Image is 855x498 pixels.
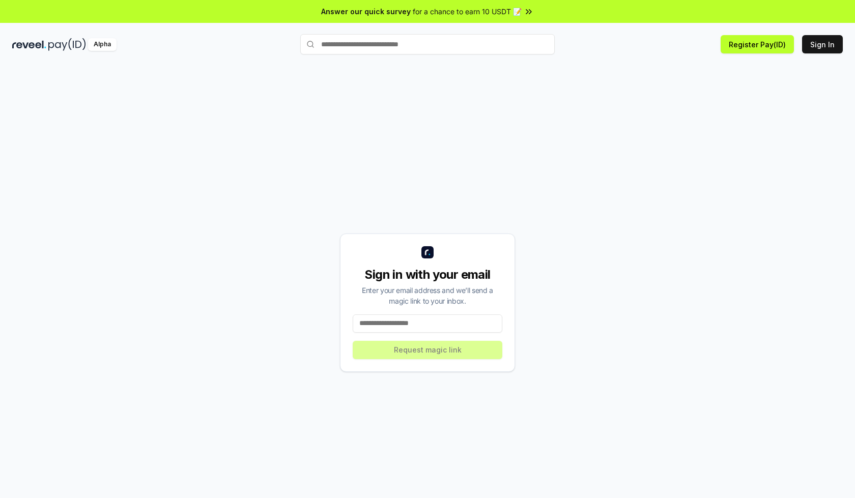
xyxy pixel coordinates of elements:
button: Register Pay(ID) [721,35,794,53]
img: logo_small [421,246,434,258]
span: Answer our quick survey [321,6,411,17]
div: Alpha [88,38,117,51]
span: for a chance to earn 10 USDT 📝 [413,6,522,17]
div: Sign in with your email [353,267,502,283]
img: pay_id [48,38,86,51]
img: reveel_dark [12,38,46,51]
div: Enter your email address and we’ll send a magic link to your inbox. [353,285,502,306]
button: Sign In [802,35,843,53]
